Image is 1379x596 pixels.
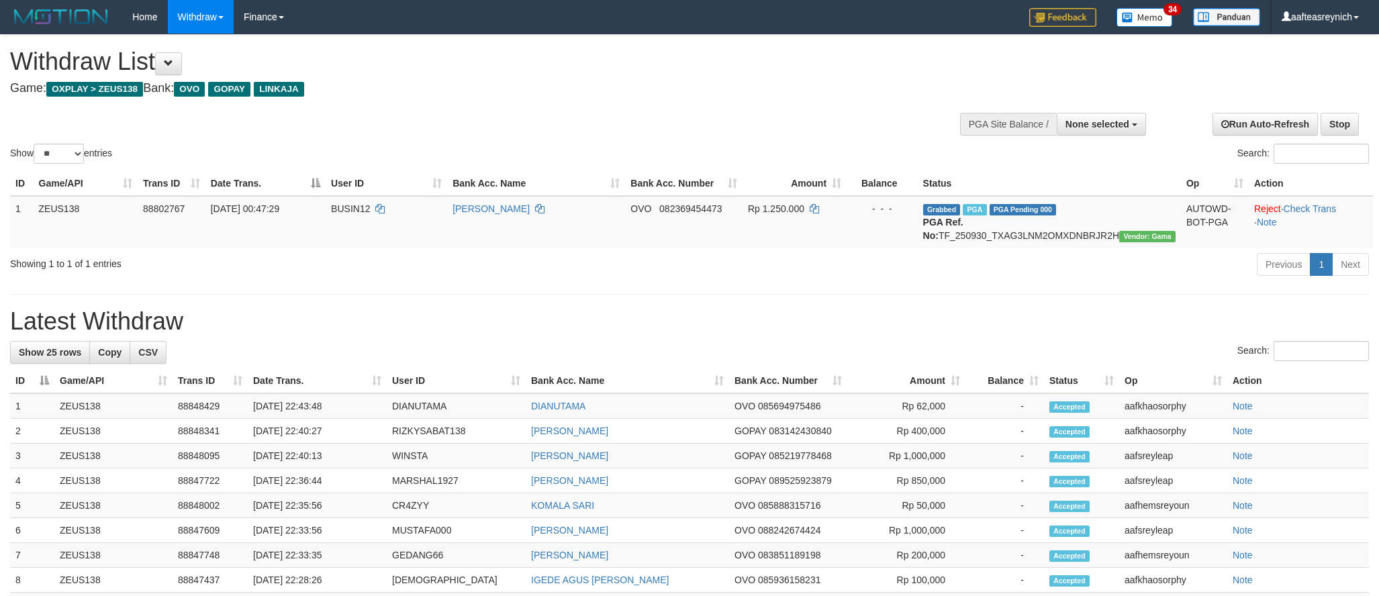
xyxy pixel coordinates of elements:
span: Accepted [1049,501,1090,512]
th: Action [1227,368,1369,393]
td: - [965,419,1044,444]
span: Rp 1.250.000 [748,203,804,214]
a: Reject [1254,203,1281,214]
td: 1 [10,196,34,248]
th: Date Trans.: activate to sort column ascending [248,368,387,393]
td: MUSTAFA000 [387,518,526,543]
img: Button%20Memo.svg [1116,8,1173,27]
td: - [965,518,1044,543]
div: PGA Site Balance / [960,113,1057,136]
th: Date Trans.: activate to sort column descending [205,171,326,196]
span: OVO [174,82,205,97]
img: MOTION_logo.png [10,7,112,27]
h4: Game: Bank: [10,82,906,95]
td: 3 [10,444,54,468]
a: Note [1233,426,1253,436]
td: GEDANG66 [387,543,526,568]
span: OVO [734,575,755,585]
a: CSV [130,341,167,364]
button: None selected [1057,113,1146,136]
td: 88848429 [173,393,248,419]
th: Action [1249,171,1373,196]
td: aafkhaosorphy [1119,568,1227,593]
input: Search: [1274,341,1369,361]
td: 88848002 [173,493,248,518]
a: Stop [1321,113,1359,136]
td: Rp 62,000 [847,393,965,419]
td: aafsreyleap [1119,518,1227,543]
span: 88802767 [143,203,185,214]
td: Rp 1,000,000 [847,518,965,543]
td: 88847748 [173,543,248,568]
a: Note [1233,401,1253,411]
td: aafsreyleap [1119,444,1227,468]
td: aafhemsreyoun [1119,493,1227,518]
td: Rp 200,000 [847,543,965,568]
td: [DATE] 22:36:44 [248,468,387,493]
td: Rp 850,000 [847,468,965,493]
span: GOPAY [734,475,766,486]
div: Showing 1 to 1 of 1 entries [10,252,565,270]
a: [PERSON_NAME] [531,550,608,560]
th: User ID: activate to sort column ascending [387,368,526,393]
th: Bank Acc. Number: activate to sort column ascending [625,171,743,196]
td: [DATE] 22:40:27 [248,419,387,444]
td: - [965,568,1044,593]
a: Note [1257,217,1277,228]
a: [PERSON_NAME] [531,475,608,486]
td: Rp 50,000 [847,493,965,518]
h1: Latest Withdraw [10,308,1369,335]
th: ID: activate to sort column descending [10,368,54,393]
td: [DATE] 22:35:56 [248,493,387,518]
td: 88848341 [173,419,248,444]
td: DIANUTAMA [387,393,526,419]
th: Bank Acc. Name: activate to sort column ascending [447,171,625,196]
span: GOPAY [734,450,766,461]
td: [DATE] 22:40:13 [248,444,387,468]
span: Accepted [1049,575,1090,587]
label: Search: [1237,341,1369,361]
td: 88848095 [173,444,248,468]
span: OVO [630,203,651,214]
a: [PERSON_NAME] [453,203,530,214]
span: Copy 085219778468 to clipboard [769,450,831,461]
th: Amount: activate to sort column ascending [743,171,847,196]
span: OVO [734,401,755,411]
span: GOPAY [734,426,766,436]
td: 7 [10,543,54,568]
span: Marked by aafsreyleap [963,204,986,215]
span: Grabbed [923,204,961,215]
td: aafsreyleap [1119,468,1227,493]
td: 88847609 [173,518,248,543]
td: ZEUS138 [34,196,138,248]
span: Copy 089525923879 to clipboard [769,475,831,486]
span: None selected [1065,119,1129,130]
a: DIANUTAMA [531,401,585,411]
td: ZEUS138 [54,393,173,419]
a: Copy [89,341,130,364]
span: [DATE] 00:47:29 [211,203,279,214]
th: Bank Acc. Number: activate to sort column ascending [729,368,847,393]
img: panduan.png [1193,8,1260,26]
span: Copy 088242674424 to clipboard [758,525,820,536]
th: ID [10,171,34,196]
td: [DATE] 22:33:35 [248,543,387,568]
label: Search: [1237,144,1369,164]
a: 1 [1310,253,1333,276]
td: - [965,444,1044,468]
span: Copy 085888315716 to clipboard [758,500,820,511]
th: User ID: activate to sort column ascending [326,171,447,196]
span: Copy 083142430840 to clipboard [769,426,831,436]
a: Note [1233,450,1253,461]
a: IGEDE AGUS [PERSON_NAME] [531,575,669,585]
span: 34 [1163,3,1182,15]
td: 88847722 [173,468,248,493]
span: Copy 085694975486 to clipboard [758,401,820,411]
td: - [965,493,1044,518]
a: Note [1233,525,1253,536]
th: Op: activate to sort column ascending [1119,368,1227,393]
td: 6 [10,518,54,543]
td: ZEUS138 [54,543,173,568]
a: [PERSON_NAME] [531,426,608,436]
td: ZEUS138 [54,444,173,468]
